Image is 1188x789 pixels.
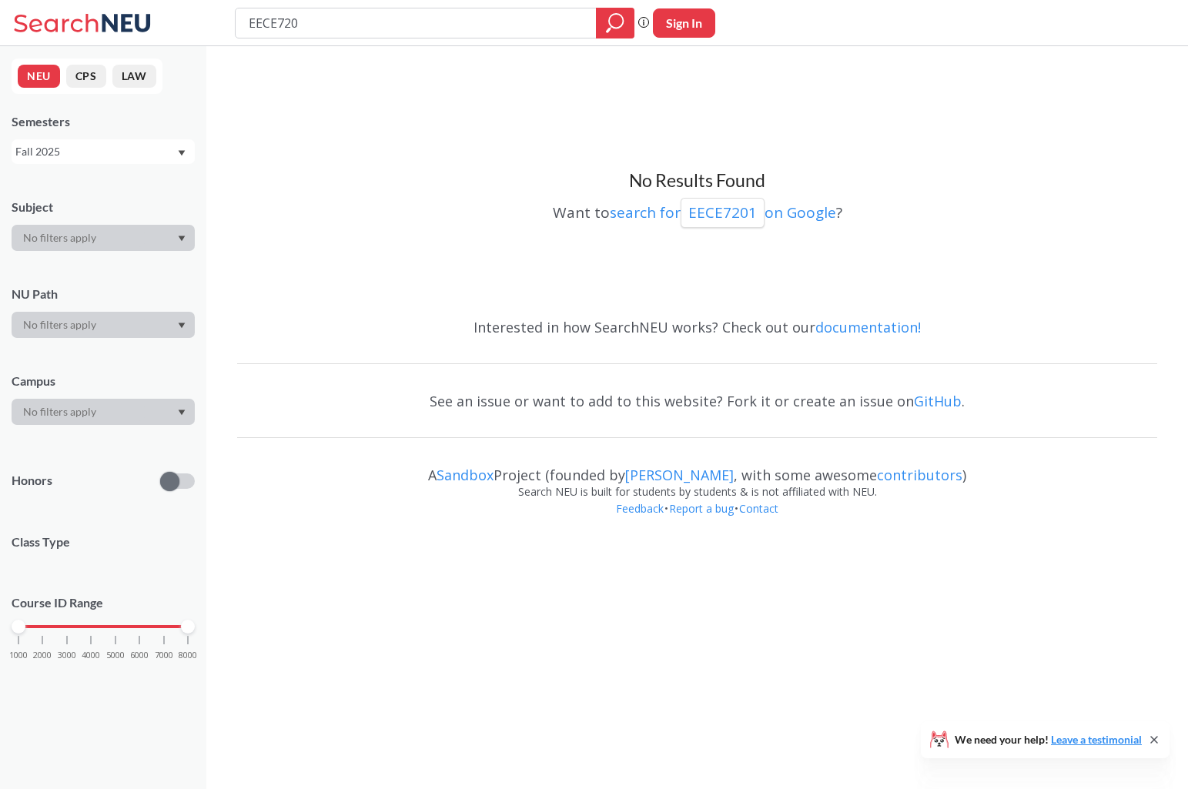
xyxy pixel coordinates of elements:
[668,501,735,516] a: Report a bug
[606,12,624,34] svg: magnifying glass
[877,466,962,484] a: contributors
[82,651,100,660] span: 4000
[615,501,664,516] a: Feedback
[9,651,28,660] span: 1000
[437,466,494,484] a: Sandbox
[12,139,195,164] div: Fall 2025Dropdown arrow
[12,199,195,216] div: Subject
[179,651,197,660] span: 8000
[12,113,195,130] div: Semesters
[12,312,195,338] div: Dropdown arrow
[688,202,757,223] p: EECE7201
[653,8,715,38] button: Sign In
[738,501,779,516] a: Contact
[1051,733,1142,746] a: Leave a testimonial
[178,236,186,242] svg: Dropdown arrow
[66,65,106,88] button: CPS
[12,472,52,490] p: Honors
[106,651,125,660] span: 5000
[237,483,1157,500] div: Search NEU is built for students by students & is not affiliated with NEU.
[247,10,585,36] input: Class, professor, course number, "phrase"
[12,533,195,550] span: Class Type
[178,323,186,329] svg: Dropdown arrow
[237,305,1157,349] div: Interested in how SearchNEU works? Check out our
[130,651,149,660] span: 6000
[155,651,173,660] span: 7000
[955,734,1142,745] span: We need your help!
[815,318,921,336] a: documentation!
[12,286,195,303] div: NU Path
[15,143,176,160] div: Fall 2025
[237,192,1157,228] div: Want to ?
[237,500,1157,540] div: • •
[112,65,156,88] button: LAW
[33,651,52,660] span: 2000
[237,453,1157,483] div: A Project (founded by , with some awesome )
[610,202,836,222] a: search forEECE7201on Google
[237,379,1157,423] div: See an issue or want to add to this website? Fork it or create an issue on .
[625,466,734,484] a: [PERSON_NAME]
[178,150,186,156] svg: Dropdown arrow
[12,373,195,389] div: Campus
[237,169,1157,192] h3: No Results Found
[12,225,195,251] div: Dropdown arrow
[914,392,962,410] a: GitHub
[58,651,76,660] span: 3000
[178,410,186,416] svg: Dropdown arrow
[12,594,195,612] p: Course ID Range
[18,65,60,88] button: NEU
[596,8,634,38] div: magnifying glass
[12,399,195,425] div: Dropdown arrow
